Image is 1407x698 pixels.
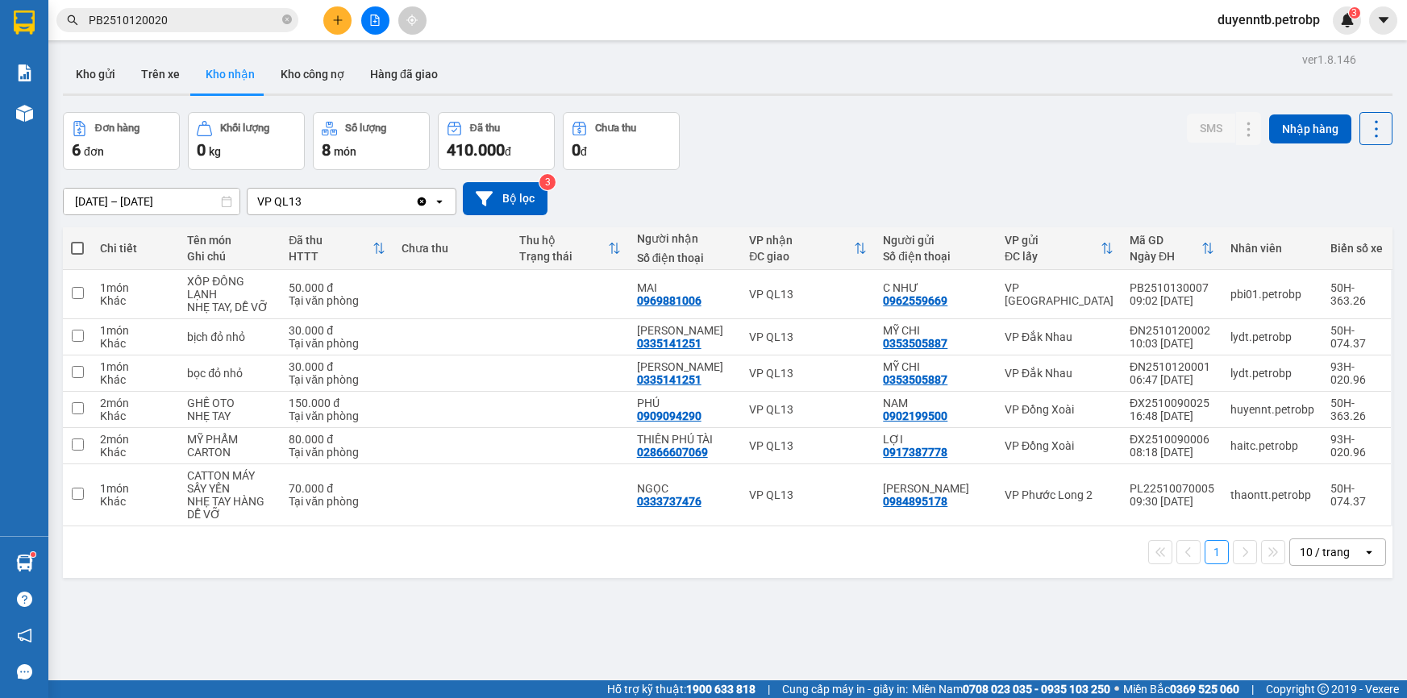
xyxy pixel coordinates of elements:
button: Đã thu410.000đ [438,112,555,170]
span: 6 [72,140,81,160]
span: close-circle [282,13,292,28]
div: lydt.petrobp [1230,367,1314,380]
div: LỢI [883,433,989,446]
div: Khác [100,373,171,386]
div: VP Đắk Nhau [1005,367,1114,380]
span: 0 [572,140,581,160]
div: Biển số xe [1330,242,1383,255]
div: 0353505887 [883,373,947,386]
div: Mã GD [1130,234,1201,247]
div: VP QL13 [749,288,867,301]
svg: Clear value [415,195,428,208]
div: 1 món [100,324,171,337]
img: warehouse-icon [16,555,33,571]
div: VP Đồng Xoài [1005,439,1114,452]
span: ⚪️ [1114,686,1119,692]
div: Khác [100,495,171,508]
div: PHÚ [637,397,734,409]
div: Đã thu [470,123,500,134]
div: C NHƯ [883,281,989,294]
div: ĐN2510120001 [1130,360,1214,373]
div: XỐP ĐÔNG LẠNH [187,275,273,301]
div: 1 món [100,482,171,495]
img: logo-vxr [14,10,35,35]
div: PB2510130007 [1130,281,1214,294]
div: Số lượng [345,123,386,134]
img: warehouse-icon [16,105,33,122]
button: Kho gửi [63,55,128,93]
span: copyright [1318,683,1329,695]
div: Số điện thoại [883,250,989,263]
div: thaontt.petrobp [1230,488,1314,501]
div: 0909094290 [637,409,701,422]
div: MỸ PHẨM CARTON [187,433,273,459]
button: Trên xe [128,55,193,93]
span: Hỗ trợ kỹ thuật: [607,680,756,698]
div: 2 món [100,397,171,409]
button: aim [398,6,427,35]
strong: 0708 023 035 - 0935 103 250 [963,683,1110,696]
span: caret-down [1376,13,1391,27]
div: 09:30 [DATE] [1130,495,1214,508]
div: Ghi chú [187,250,273,263]
div: 150.000 đ [289,397,385,409]
sup: 3 [1349,7,1360,19]
div: 0353505887 [883,337,947,350]
div: MAI [637,281,734,294]
button: Kho công nợ [268,55,357,93]
span: đơn [84,145,104,158]
div: MỸ CHI [883,324,989,337]
div: 1 món [100,360,171,373]
span: Miền Bắc [1123,680,1239,698]
span: duyenntb.petrobp [1205,10,1333,30]
div: 0984895178 [883,495,947,508]
div: Số điện thoại [637,251,734,264]
div: 50.000 đ [289,281,385,294]
div: 50H-074.37 [1330,482,1383,508]
div: ĐC giao [749,250,854,263]
input: Selected VP QL13. [303,193,305,210]
div: Người gửi [883,234,989,247]
div: 1 món [100,281,171,294]
div: 08:18 [DATE] [1130,446,1214,459]
div: Khối lượng [220,123,269,134]
div: 0902199500 [883,409,947,422]
th: Toggle SortBy [997,227,1122,270]
div: HTTT [289,250,372,263]
div: NHẸ TAY, DỄ VỠ [187,301,273,314]
div: 50H-074.37 [1330,324,1383,350]
th: Toggle SortBy [1122,227,1222,270]
div: 10 / trang [1300,544,1350,560]
div: Khác [100,409,171,422]
div: bọc đỏ nhỏ [187,367,273,380]
div: CATTON MÁY SẤY YẾN [187,469,273,495]
div: GHẾ OTO [187,397,273,409]
span: close-circle [282,15,292,24]
div: VP QL13 [749,488,867,501]
button: 1 [1205,540,1229,564]
div: VP QL13 [749,439,867,452]
div: VP [GEOGRAPHIC_DATA] [1005,281,1114,307]
div: VP Đồng Xoài [1005,403,1114,416]
svg: open [1363,546,1376,559]
div: 80.000 đ [289,433,385,446]
div: 0335141251 [637,337,701,350]
div: ĐX2510090025 [1130,397,1214,409]
div: 10:03 [DATE] [1130,337,1214,350]
div: huyennt.petrobp [1230,403,1314,416]
div: Chi tiết [100,242,171,255]
th: Toggle SortBy [511,227,629,270]
div: ĐC lấy [1005,250,1101,263]
div: pbi01.petrobp [1230,288,1314,301]
div: 93H-020.96 [1330,360,1383,386]
input: Tìm tên, số ĐT hoặc mã đơn [89,11,279,29]
div: Tại văn phòng [289,495,385,508]
div: ĐN2510120002 [1130,324,1214,337]
div: MỸ CHI [883,360,989,373]
span: Cung cấp máy in - giấy in: [782,680,908,698]
div: Tại văn phòng [289,294,385,307]
div: Chưa thu [402,242,503,255]
div: Tại văn phòng [289,373,385,386]
div: lydt.petrobp [1230,330,1314,343]
div: Tên món [187,234,273,247]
